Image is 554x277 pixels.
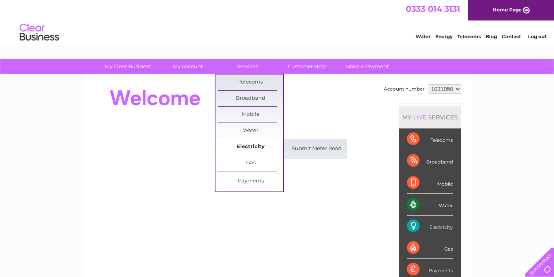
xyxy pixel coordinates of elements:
[19,20,59,45] img: logo.png
[96,59,160,74] a: My Clear Business
[218,91,283,106] a: Broadband
[502,33,521,39] a: Contact
[528,33,547,39] a: Log out
[218,155,283,171] a: Gas
[218,123,283,139] a: Water
[486,33,497,39] a: Blog
[155,59,220,74] a: My Account
[416,33,431,39] a: Water
[218,107,283,123] a: Mobile
[92,4,463,38] div: Clear Business is a trading name of Verastar Limited (registered in [GEOGRAPHIC_DATA] No. 3667643...
[218,139,283,155] a: Electricity
[407,237,453,259] div: Gas
[399,106,461,128] div: MY SERVICES
[215,59,280,74] a: Services
[435,33,453,39] a: Energy
[382,82,427,96] td: Account number
[275,59,340,74] a: Customer Help
[335,59,399,74] a: Make A Payment
[407,128,453,150] div: Telecoms
[412,113,428,121] div: LIVE
[218,173,283,189] a: Payments
[218,74,283,90] a: Telecoms
[407,172,453,194] div: Mobile
[407,150,453,172] div: Broadband
[406,4,460,14] a: 0333 014 3131
[407,194,453,216] div: Water
[457,33,481,39] a: Telecoms
[284,141,349,157] a: Submit Meter Read
[407,216,453,237] div: Electricity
